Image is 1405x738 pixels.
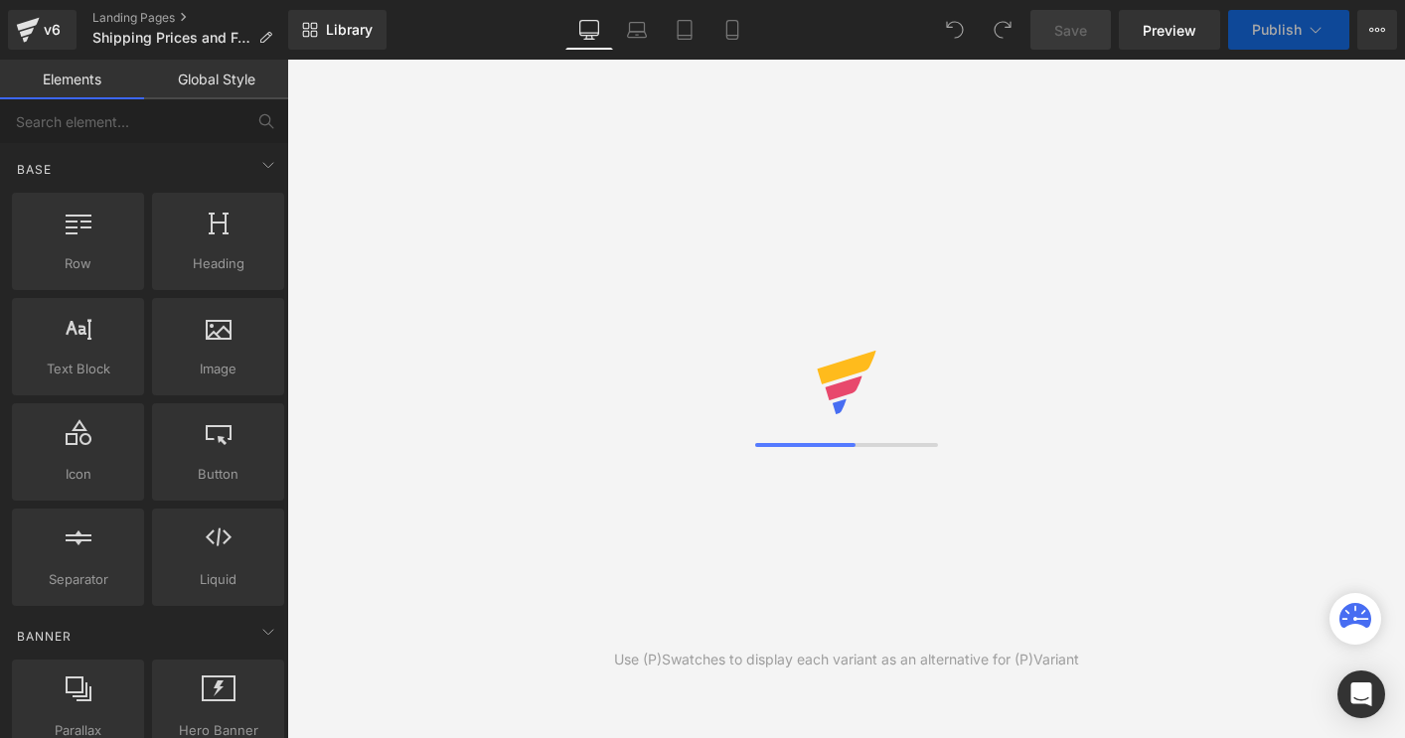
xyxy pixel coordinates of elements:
[1337,670,1385,718] div: Open Intercom Messenger
[40,17,65,43] div: v6
[288,10,387,50] a: New Library
[1228,10,1349,50] button: Publish
[1119,10,1220,50] a: Preview
[1357,10,1397,50] button: More
[158,464,278,485] span: Button
[144,60,288,99] a: Global Style
[18,359,138,379] span: Text Block
[92,10,288,26] a: Landing Pages
[15,160,54,179] span: Base
[158,253,278,274] span: Heading
[614,649,1079,670] div: Use (P)Swatches to display each variant as an alternative for (P)Variant
[8,10,77,50] a: v6
[1143,20,1196,41] span: Preview
[18,253,138,274] span: Row
[15,627,74,646] span: Banner
[661,10,708,50] a: Tablet
[92,30,250,46] span: Shipping Prices and FAQ
[613,10,661,50] a: Laptop
[935,10,975,50] button: Undo
[18,464,138,485] span: Icon
[565,10,613,50] a: Desktop
[18,569,138,590] span: Separator
[158,569,278,590] span: Liquid
[983,10,1022,50] button: Redo
[326,21,373,39] span: Library
[708,10,756,50] a: Mobile
[158,359,278,379] span: Image
[1252,22,1302,38] span: Publish
[1054,20,1087,41] span: Save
